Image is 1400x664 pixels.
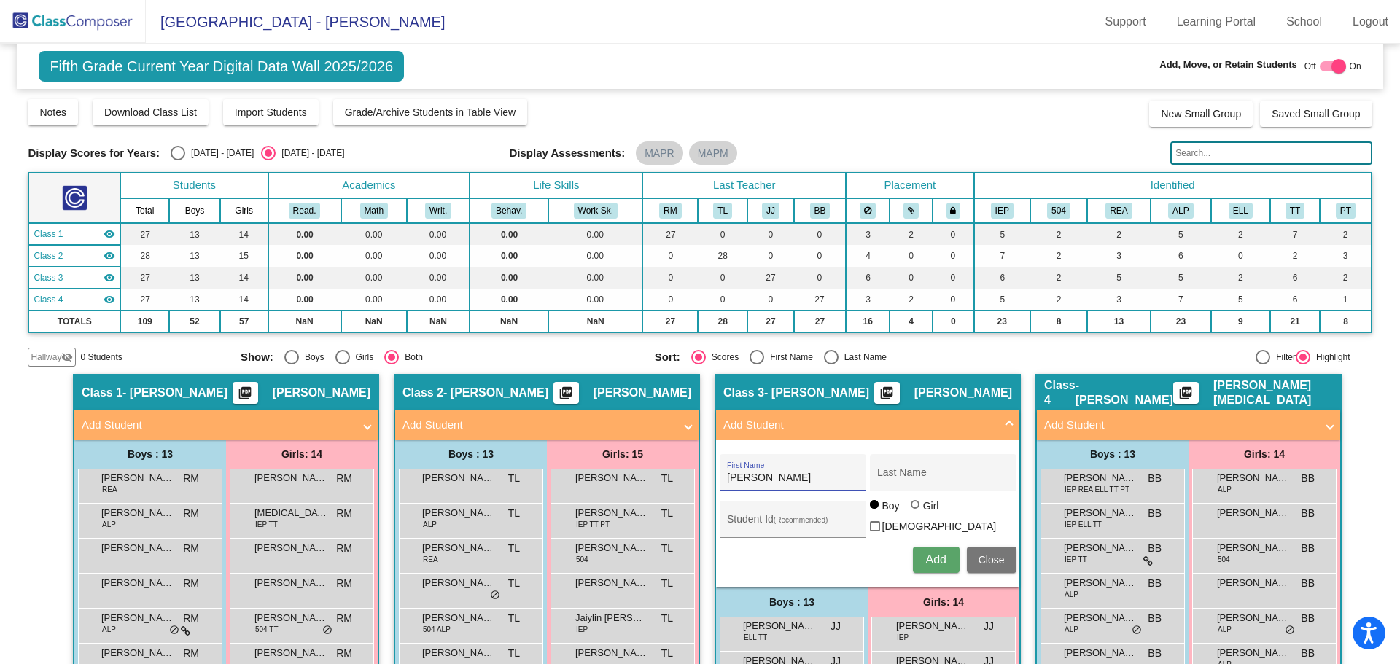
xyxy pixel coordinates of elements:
[974,173,1372,198] th: Identified
[241,351,273,364] span: Show:
[120,310,169,332] td: 109
[1211,289,1270,310] td: 5
[1149,101,1253,127] button: New Small Group
[470,223,548,245] td: 0.00
[1030,198,1087,223] th: 504 Plan
[1151,267,1211,289] td: 5
[470,173,642,198] th: Life Skills
[974,267,1030,289] td: 6
[183,471,199,486] span: RM
[185,147,254,160] div: [DATE] - [DATE]
[82,386,122,400] span: Class 1
[547,440,699,469] div: Girls: 15
[882,517,997,535] span: [DEMOGRAPHIC_DATA]
[101,506,174,520] span: [PERSON_NAME]
[914,386,1012,400] span: [PERSON_NAME]
[350,351,374,364] div: Girls
[764,351,813,364] div: First Name
[1260,101,1372,127] button: Saved Small Group
[360,203,388,219] button: Math
[28,245,120,267] td: Taylor Luedtke - Luedtke
[425,203,451,219] button: Writ.
[747,267,794,289] td: 27
[636,141,682,165] mat-chip: MAPR
[1310,351,1350,364] div: Highlight
[1087,310,1151,332] td: 13
[470,245,548,267] td: 0.00
[1161,108,1241,120] span: New Small Group
[933,245,974,267] td: 0
[642,267,698,289] td: 0
[491,203,526,219] button: Behav.
[706,351,739,364] div: Scores
[1151,245,1211,267] td: 6
[890,310,933,332] td: 4
[1064,541,1137,555] span: [PERSON_NAME]
[422,471,495,485] span: [PERSON_NAME]
[933,289,974,310] td: 0
[104,272,115,284] mat-icon: visibility
[102,519,116,530] span: ALP
[422,541,495,555] span: [PERSON_NAME]
[557,386,575,406] mat-icon: picture_as_pdf
[794,245,846,267] td: 0
[120,289,169,310] td: 27
[276,147,344,160] div: [DATE] - [DATE]
[1211,267,1270,289] td: 2
[1030,267,1087,289] td: 2
[226,440,378,469] div: Girls: 14
[1087,267,1151,289] td: 5
[508,471,520,486] span: TL
[169,245,219,267] td: 13
[1286,203,1304,219] button: TT
[890,289,933,310] td: 2
[1218,554,1230,565] span: 504
[1044,417,1315,434] mat-panel-title: Add Student
[933,223,974,245] td: 0
[402,417,674,434] mat-panel-title: Add Student
[34,249,63,262] span: Class 2
[104,228,115,240] mat-icon: visibility
[341,310,407,332] td: NaN
[104,106,197,118] span: Download Class List
[1275,10,1334,34] a: School
[1151,289,1211,310] td: 7
[874,382,900,404] button: Print Students Details
[878,386,895,406] mat-icon: picture_as_pdf
[1065,484,1129,495] span: IEP REA ELL TT PT
[1301,506,1315,521] span: BB
[974,245,1030,267] td: 7
[747,198,794,223] th: Jillian Jacobs
[575,506,648,520] span: [PERSON_NAME]
[508,541,520,556] span: TL
[407,223,470,245] td: 0.00
[1148,541,1162,556] span: BB
[1336,203,1356,219] button: PT
[268,310,341,332] td: NaN
[713,203,732,219] button: TL
[341,267,407,289] td: 0.00
[402,386,443,400] span: Class 2
[698,223,747,245] td: 0
[974,310,1030,332] td: 23
[220,223,268,245] td: 14
[1105,203,1132,219] button: REA
[120,173,268,198] th: Students
[839,351,887,364] div: Last Name
[846,223,890,245] td: 3
[1301,541,1315,556] span: BB
[661,471,673,486] span: TL
[407,267,470,289] td: 0.00
[1213,378,1333,407] span: [PERSON_NAME][MEDICAL_DATA]
[120,245,169,267] td: 28
[1094,10,1158,34] a: Support
[655,351,680,364] span: Sort:
[341,245,407,267] td: 0.00
[422,506,495,520] span: [PERSON_NAME]
[101,576,174,590] span: [PERSON_NAME]
[548,289,642,310] td: 0.00
[407,245,470,267] td: 0.00
[1065,519,1102,530] span: IEP ELL TT
[1151,223,1211,245] td: 5
[890,198,933,223] th: Keep with students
